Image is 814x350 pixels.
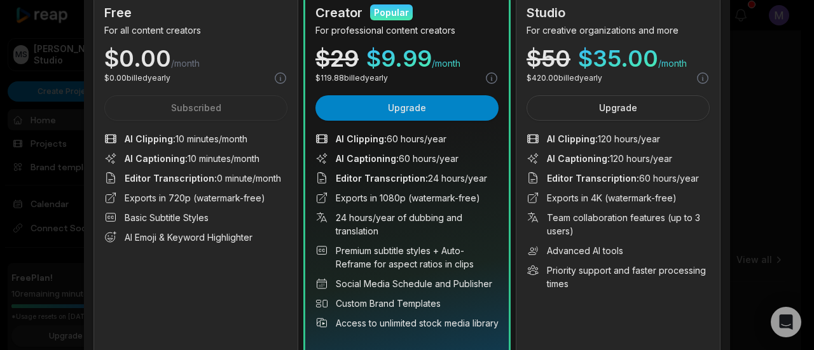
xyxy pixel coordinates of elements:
span: AI Clipping : [125,133,176,144]
li: Basic Subtitle Styles [104,211,287,224]
span: /month [171,57,200,70]
p: For creative organizations and more [527,24,710,37]
span: Editor Transcription : [547,173,639,184]
li: Priority support and faster processing times [527,264,710,290]
span: Editor Transcription : [336,173,428,184]
span: 60 hours/year [547,172,699,185]
span: /month [432,57,460,70]
div: Open Intercom Messenger [771,307,801,337]
div: Popular [374,6,409,19]
div: $ 29 [315,47,359,70]
p: $ 0.00 billed yearly [104,72,170,84]
span: 24 hours/year [336,172,487,185]
span: $ 9.99 [366,47,432,70]
p: $ 119.88 billed yearly [315,72,388,84]
span: $ 0.00 [104,47,171,70]
span: 60 hours/year [336,152,459,165]
button: Upgrade [527,95,710,121]
li: Social Media Schedule and Publisher [315,277,499,290]
div: $ 50 [527,47,570,70]
span: 120 hours/year [547,152,672,165]
li: Access to unlimited stock media library [315,316,499,330]
span: 120 hours/year [547,132,660,145]
li: Custom Brand Templates [315,297,499,310]
span: AI Captioning : [336,153,399,164]
li: Premium subtitle styles + Auto-Reframe for aspect ratios in clips [315,244,499,271]
li: Advanced AI tools [527,244,710,257]
span: /month [658,57,687,70]
h2: Free [104,3,132,22]
li: Team collaboration features (up to 3 users) [527,211,710,238]
li: Exports in 720p (watermark-free) [104,191,287,205]
h2: Creator [315,3,362,22]
span: 10 minutes/month [125,132,247,145]
li: Exports in 1080p (watermark-free) [315,191,499,205]
h2: Studio [527,3,565,22]
span: $ 35.00 [578,47,658,70]
span: AI Clipping : [547,133,598,144]
span: Editor Transcription : [125,173,217,184]
span: 10 minutes/month [125,152,259,165]
li: 24 hours/year of dubbing and translation [315,211,499,238]
span: 60 hours/year [336,132,446,145]
p: For all content creators [104,24,287,37]
button: Upgrade [315,95,499,121]
li: Exports in 4K (watermark-free) [527,191,710,205]
p: $ 420.00 billed yearly [527,72,602,84]
span: AI Captioning : [547,153,610,164]
span: 0 minute/month [125,172,281,185]
p: For professional content creators [315,24,499,37]
li: AI Emoji & Keyword Highlighter [104,231,287,244]
span: AI Clipping : [336,133,387,144]
span: AI Captioning : [125,153,188,164]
